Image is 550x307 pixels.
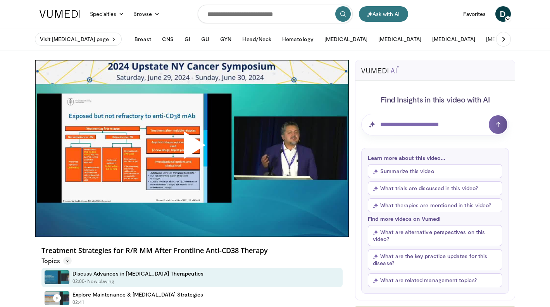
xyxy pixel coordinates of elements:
button: [MEDICAL_DATA] [481,31,534,47]
p: - Now playing [84,278,114,285]
button: What trials are discussed in this video? [368,181,502,195]
img: VuMedi Logo [40,10,81,18]
button: Summarize this video [368,164,502,178]
button: What are related management topics? [368,273,502,287]
button: What therapies are mentioned in this video? [368,198,502,212]
button: Play Video [122,110,262,186]
button: What are alternative perspectives on this video? [368,225,502,246]
p: 02:00 [72,278,85,285]
button: [MEDICAL_DATA] [428,31,480,47]
input: Question for AI [361,114,509,135]
a: D [495,6,511,22]
span: 9 [63,257,72,265]
button: CNS [157,31,178,47]
button: GI [180,31,195,47]
button: Head/Neck [238,31,276,47]
a: Specialties [85,6,129,22]
button: What are the key practice updates for this disease? [368,249,502,270]
button: Hematology [278,31,318,47]
button: [MEDICAL_DATA] [320,31,372,47]
a: Favorites [459,6,491,22]
h4: Find Insights in this video with AI [361,94,509,104]
p: Topics [41,257,72,265]
button: GYN [216,31,236,47]
h4: Explore Maintenance & [MEDICAL_DATA] Strategies [72,291,203,298]
button: Ask with AI [359,6,408,22]
p: 02:41 [72,299,85,306]
p: Find more videos on Vumedi [368,215,502,222]
button: [MEDICAL_DATA] [374,31,426,47]
h4: Discuss Advances in [MEDICAL_DATA] Therapeutics [72,270,203,277]
h4: Treatment Strategies for R/R MM After Frontline Anti-CD38 Therapy [41,246,343,255]
a: Browse [129,6,164,22]
input: Search topics, interventions [198,5,353,23]
a: Visit [MEDICAL_DATA] page [35,33,122,46]
video-js: Video Player [35,60,349,237]
button: Breast [130,31,155,47]
img: vumedi-ai-logo.svg [361,66,399,73]
button: GU [197,31,214,47]
p: Learn more about this video... [368,154,502,161]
